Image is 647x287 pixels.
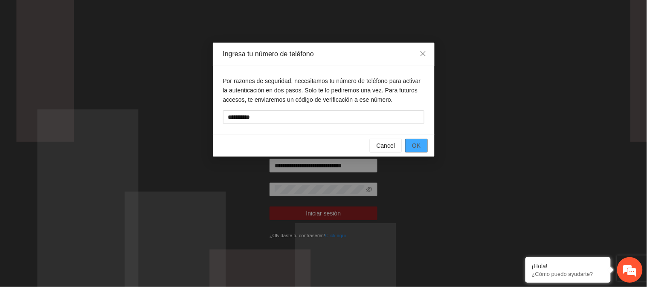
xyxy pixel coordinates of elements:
[223,76,424,104] p: Por razones de seguridad, necesitamos tu número de teléfono para activar la autenticación en dos ...
[412,43,435,66] button: Close
[223,49,424,59] div: Ingresa tu número de teléfono
[420,50,426,57] span: close
[405,139,427,152] button: OK
[140,4,160,25] div: Minimizar ventana de chat en vivo
[370,139,402,152] button: Cancel
[4,194,162,224] textarea: Escriba su mensaje y pulse “Intro”
[532,263,604,270] div: ¡Hola!
[532,271,604,277] p: ¿Cómo puedo ayudarte?
[44,43,143,55] div: Chatee con nosotros ahora
[377,141,395,150] span: Cancel
[49,95,118,181] span: Estamos en línea.
[412,141,421,150] span: OK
